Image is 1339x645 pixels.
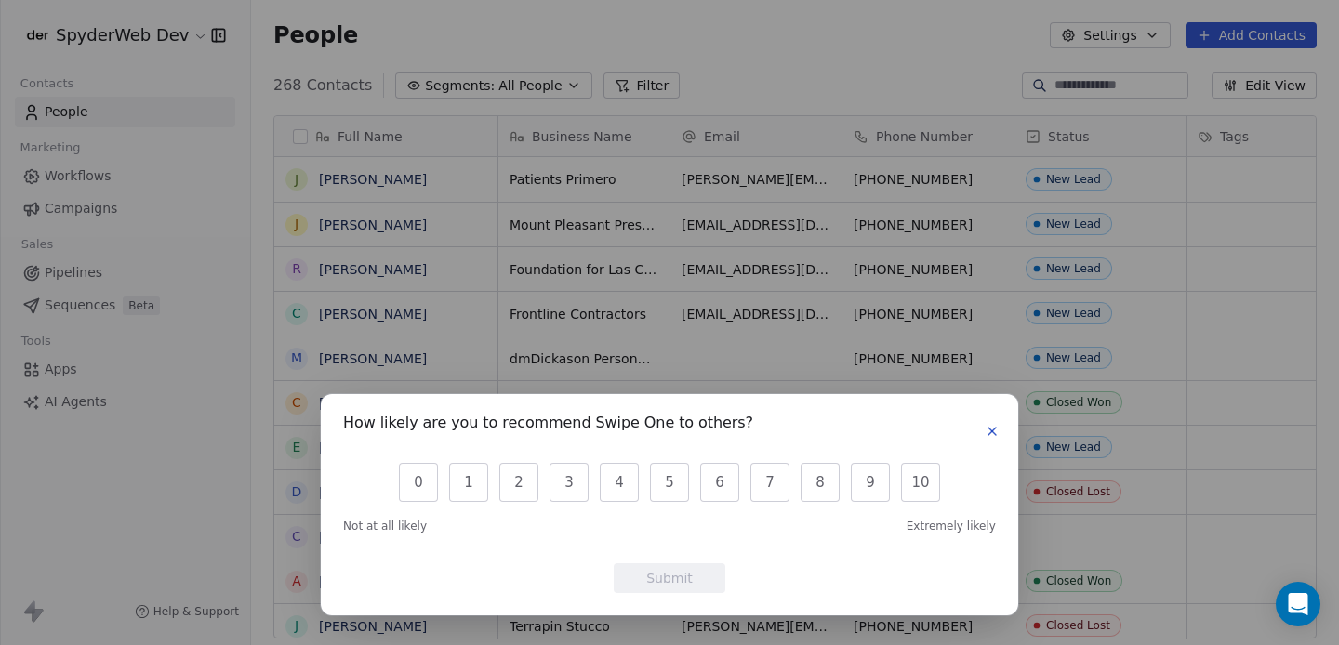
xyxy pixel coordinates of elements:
[399,463,438,502] button: 0
[343,416,753,435] h1: How likely are you to recommend Swipe One to others?
[801,463,840,502] button: 8
[614,563,725,593] button: Submit
[650,463,689,502] button: 5
[907,519,996,533] span: Extremely likely
[851,463,890,502] button: 9
[550,463,589,502] button: 3
[901,463,940,502] button: 10
[700,463,739,502] button: 6
[499,463,538,502] button: 2
[600,463,639,502] button: 4
[343,519,427,533] span: Not at all likely
[750,463,789,502] button: 7
[449,463,488,502] button: 1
